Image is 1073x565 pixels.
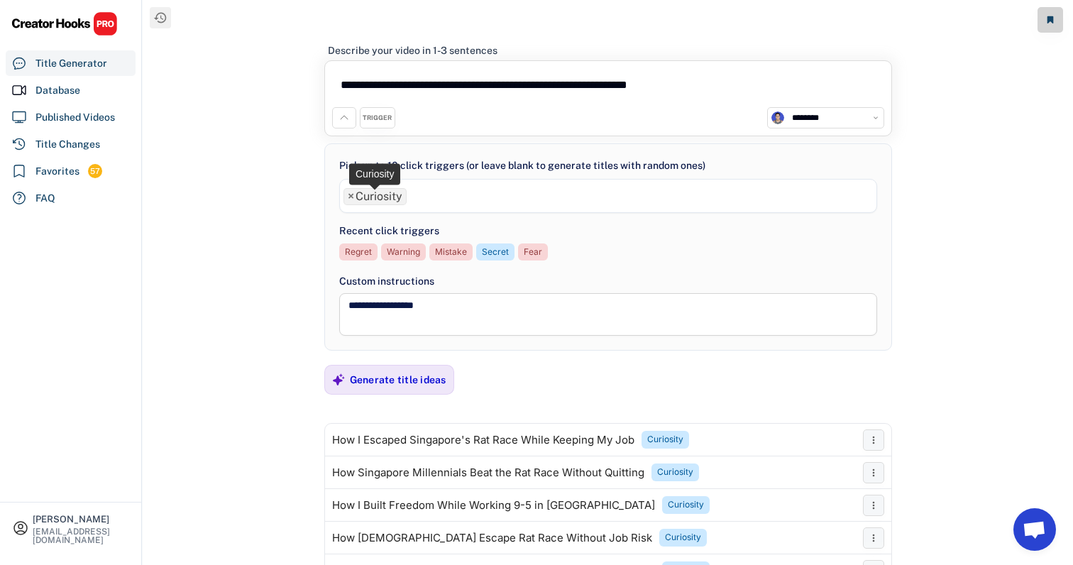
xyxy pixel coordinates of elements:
[332,434,634,446] div: How I Escaped Singapore's Rat Race While Keeping My Job
[482,246,509,258] div: Secret
[33,515,129,524] div: [PERSON_NAME]
[332,467,644,478] div: How Singapore Millennials Beat the Rat Race Without Quitting
[332,500,655,511] div: How I Built Freedom While Working 9-5 in [GEOGRAPHIC_DATA]
[350,373,446,386] div: Generate title ideas
[35,83,80,98] div: Database
[339,158,705,173] div: Pick up to 10 click triggers (or leave blank to generate titles with random ones)
[668,499,704,511] div: Curiosity
[665,532,701,544] div: Curiosity
[771,111,784,124] img: channels4_profile.jpg
[33,527,129,544] div: [EMAIL_ADDRESS][DOMAIN_NAME]
[35,56,107,71] div: Title Generator
[435,246,467,258] div: Mistake
[11,11,118,36] img: CHPRO%20Logo.svg
[35,164,79,179] div: Favorites
[387,246,420,258] div: Warning
[35,191,55,206] div: FAQ
[328,44,497,57] div: Describe your video in 1-3 sentences
[88,165,102,177] div: 57
[348,191,354,202] span: ×
[647,434,683,446] div: Curiosity
[35,137,100,152] div: Title Changes
[343,188,407,205] li: Curiosity
[339,274,877,289] div: Custom instructions
[1013,508,1056,551] a: Open chat
[363,114,392,123] div: TRIGGER
[332,532,652,544] div: How [DEMOGRAPHIC_DATA] Escape Rat Race Without Job Risk
[345,246,372,258] div: Regret
[339,224,439,238] div: Recent click triggers
[35,110,115,125] div: Published Videos
[657,466,693,478] div: Curiosity
[524,246,542,258] div: Fear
